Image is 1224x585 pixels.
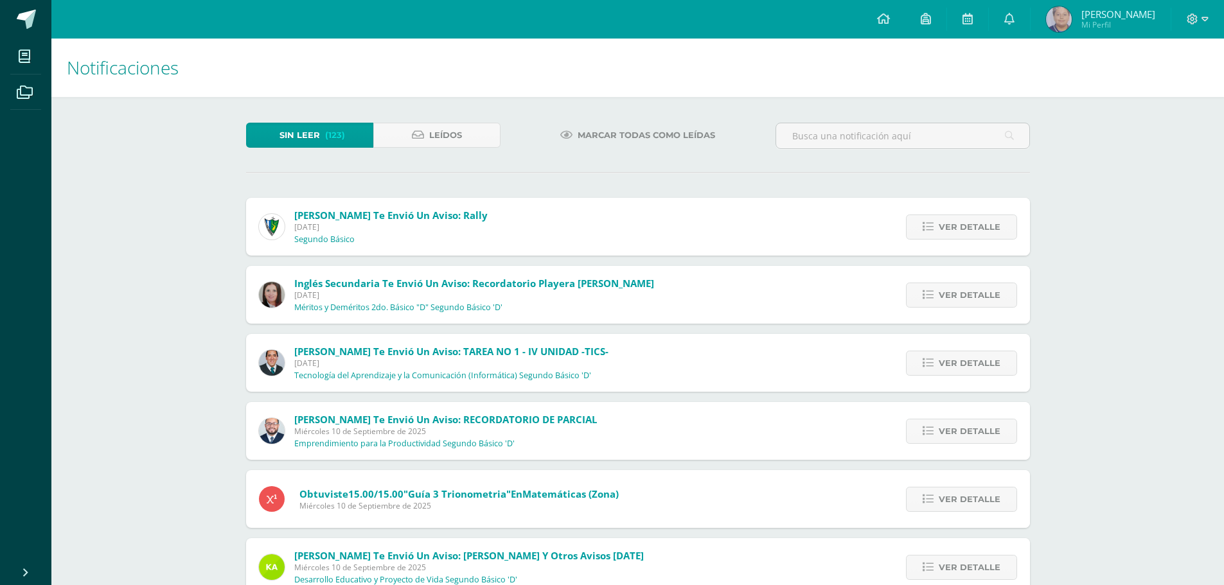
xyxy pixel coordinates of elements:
span: Marcar todas como leídas [578,123,715,147]
span: Miércoles 10 de Septiembre de 2025 [294,426,597,437]
span: Ver detalle [939,487,1000,511]
span: [DATE] [294,358,608,369]
p: Segundo Básico [294,234,355,245]
span: Leídos [429,123,462,147]
span: [DATE] [294,290,654,301]
span: "Guía 3 Trionometria" [404,487,511,500]
span: Inglés Secundaria te envió un aviso: Recordatorio Playera [PERSON_NAME] [294,277,654,290]
img: 80c6179f4b1d2e3660951566ef3c631f.png [259,554,285,580]
span: [PERSON_NAME] te envió un aviso: [PERSON_NAME] y otros avisos [DATE] [294,549,644,562]
span: Miércoles 10 de Septiembre de 2025 [299,500,619,511]
span: Matemáticas (Zona) [522,487,619,500]
a: Leídos [373,123,501,148]
img: 8af0450cf43d44e38c4a1497329761f3.png [259,282,285,308]
img: 9f174a157161b4ddbe12118a61fed988.png [259,214,285,240]
span: Ver detalle [939,283,1000,307]
span: Sin leer [279,123,320,147]
span: [PERSON_NAME] te envió un aviso: RECORDATORIO DE PARCIAL [294,413,597,426]
span: 15.00/15.00 [348,487,404,500]
span: Mi Perfil [1081,19,1155,30]
img: dc6003b076ad24c815c82d97044bbbeb.png [1046,6,1072,32]
input: Busca una notificación aquí [776,123,1029,148]
span: [PERSON_NAME] [1081,8,1155,21]
span: [PERSON_NAME] te envió un aviso: TAREA NO 1 - IV UNIDAD -TICS- [294,345,608,358]
span: [PERSON_NAME] te envió un aviso: Rally [294,209,488,222]
span: Ver detalle [939,555,1000,579]
p: Emprendimiento para la Productividad Segundo Básico 'D' [294,439,515,449]
span: Notificaciones [67,55,179,80]
a: Marcar todas como leídas [544,123,731,148]
p: Méritos y Deméritos 2do. Básico "D" Segundo Básico 'D' [294,302,502,313]
span: Ver detalle [939,351,1000,375]
p: Desarrollo Educativo y Proyecto de Vida Segundo Básico 'D' [294,575,517,585]
img: eaa624bfc361f5d4e8a554d75d1a3cf6.png [259,418,285,444]
span: Ver detalle [939,215,1000,239]
span: Miércoles 10 de Septiembre de 2025 [294,562,644,573]
span: Obtuviste en [299,487,619,500]
img: 2306758994b507d40baaa54be1d4aa7e.png [259,350,285,376]
span: [DATE] [294,222,488,232]
p: Tecnología del Aprendizaje y la Comunicación (Informática) Segundo Básico 'D' [294,371,591,381]
span: (123) [325,123,345,147]
span: Ver detalle [939,419,1000,443]
a: Sin leer(123) [246,123,373,148]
